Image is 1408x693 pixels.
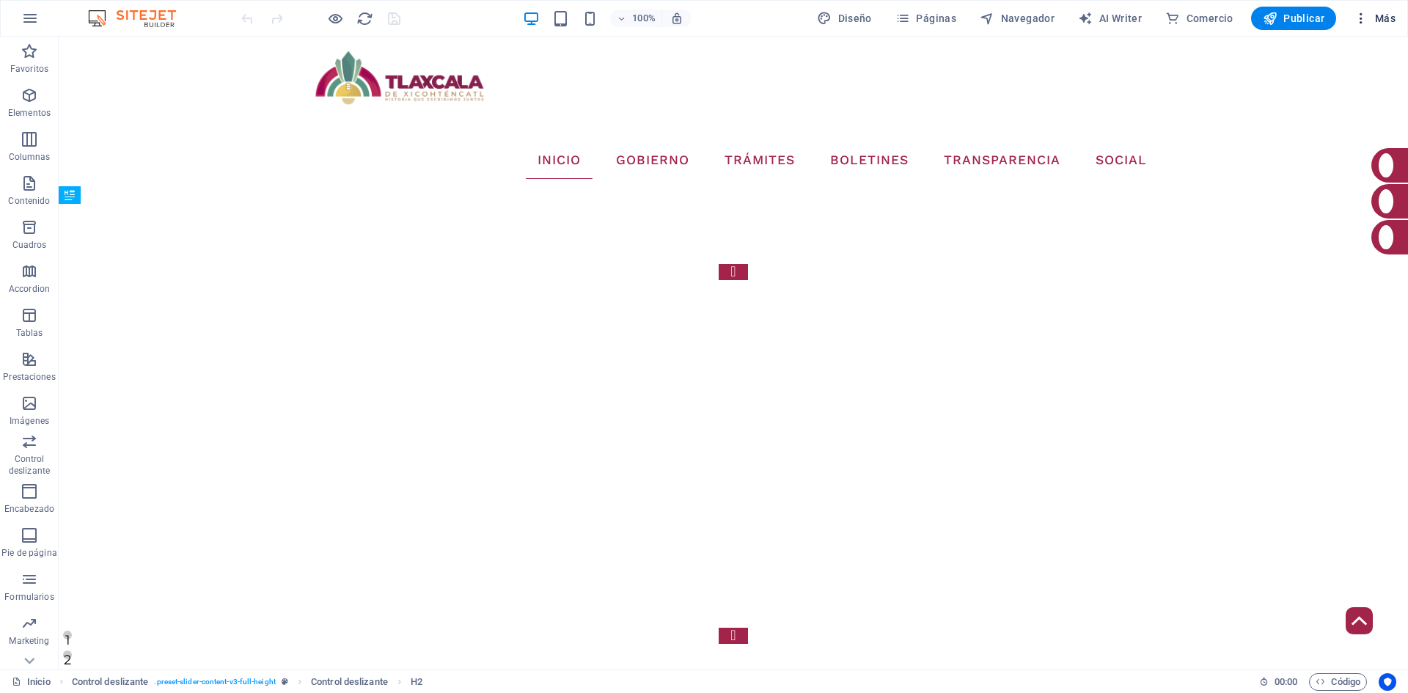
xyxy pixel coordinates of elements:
[811,7,878,30] button: Diseño
[890,7,962,30] button: Páginas
[980,11,1055,26] span: Navegador
[4,594,13,603] button: 1
[282,678,288,686] i: Este elemento es un preajuste personalizable
[8,107,51,119] p: Elementos
[326,10,344,27] button: Haz clic para salir del modo de previsualización y seguir editando
[1309,673,1367,691] button: Código
[10,63,48,75] p: Favoritos
[895,11,956,26] span: Páginas
[356,10,373,27] button: reload
[4,614,13,623] button: 2
[610,10,662,27] button: 100%
[16,327,43,339] p: Tablas
[632,10,656,27] h6: 100%
[1165,11,1233,26] span: Comercio
[356,10,373,27] i: Volver a cargar página
[154,673,275,691] span: . preset-slider-content-v3-full-height
[1078,11,1142,26] span: AI Writer
[1379,673,1396,691] button: Usercentrics
[817,11,872,26] span: Diseño
[1251,7,1337,30] button: Publicar
[974,7,1060,30] button: Navegador
[670,12,683,25] i: Al redimensionar, ajustar el nivel de zoom automáticamente para ajustarse al dispositivo elegido.
[1348,7,1401,30] button: Más
[1285,676,1287,687] span: :
[3,371,55,383] p: Prestaciones
[72,673,149,691] span: Haz clic para seleccionar y doble clic para editar
[9,283,50,295] p: Accordion
[1275,673,1297,691] span: 00 00
[238,154,1112,681] div: Content Slider
[411,673,422,691] span: Haz clic para seleccionar y doble clic para editar
[4,503,54,515] p: Encabezado
[1159,7,1239,30] button: Comercio
[9,151,51,163] p: Columnas
[1316,673,1360,691] span: Código
[1354,11,1396,26] span: Más
[10,415,49,427] p: Imágenes
[4,591,54,603] p: Formularios
[8,195,50,207] p: Contenido
[311,673,388,691] span: Control deslizante
[84,10,194,27] img: Editor Logo
[1263,11,1325,26] span: Publicar
[1,547,56,559] p: Pie de página
[9,635,49,647] p: Marketing
[12,673,51,691] a: Haz clic para cancelar la selección y doble clic para abrir páginas
[1072,7,1148,30] button: AI Writer
[12,239,47,251] p: Cuadros
[72,673,422,691] nav: breadcrumb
